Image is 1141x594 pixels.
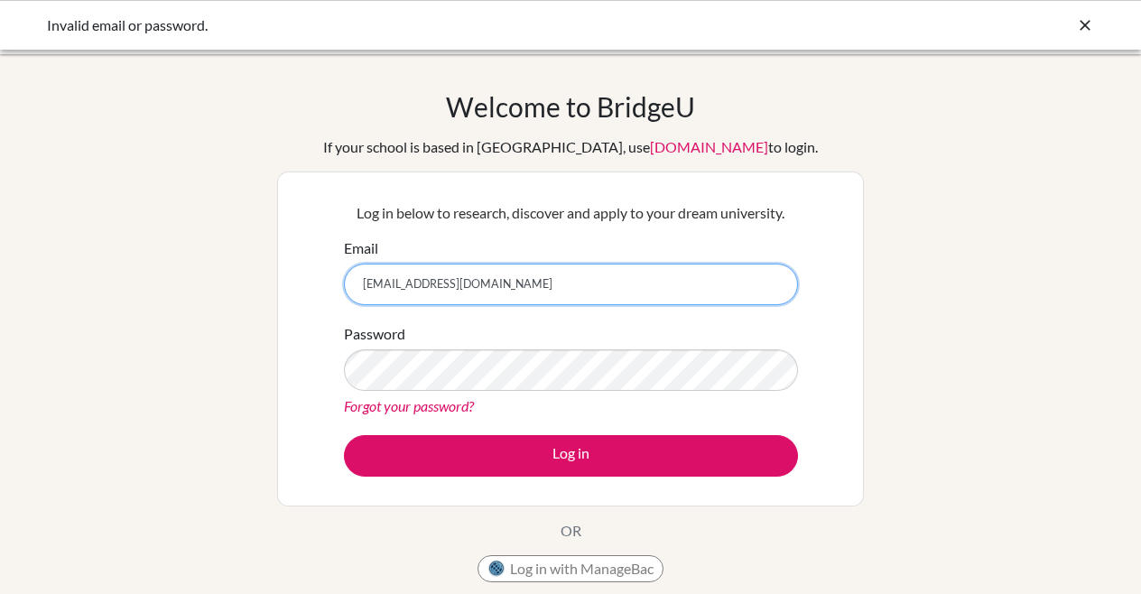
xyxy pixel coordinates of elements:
[344,237,378,259] label: Email
[344,202,798,224] p: Log in below to research, discover and apply to your dream university.
[344,435,798,477] button: Log in
[650,138,768,155] a: [DOMAIN_NAME]
[344,397,474,414] a: Forgot your password?
[561,520,581,542] p: OR
[446,90,695,123] h1: Welcome to BridgeU
[323,136,818,158] div: If your school is based in [GEOGRAPHIC_DATA], use to login.
[478,555,663,582] button: Log in with ManageBac
[47,14,823,36] div: Invalid email or password.
[344,323,405,345] label: Password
